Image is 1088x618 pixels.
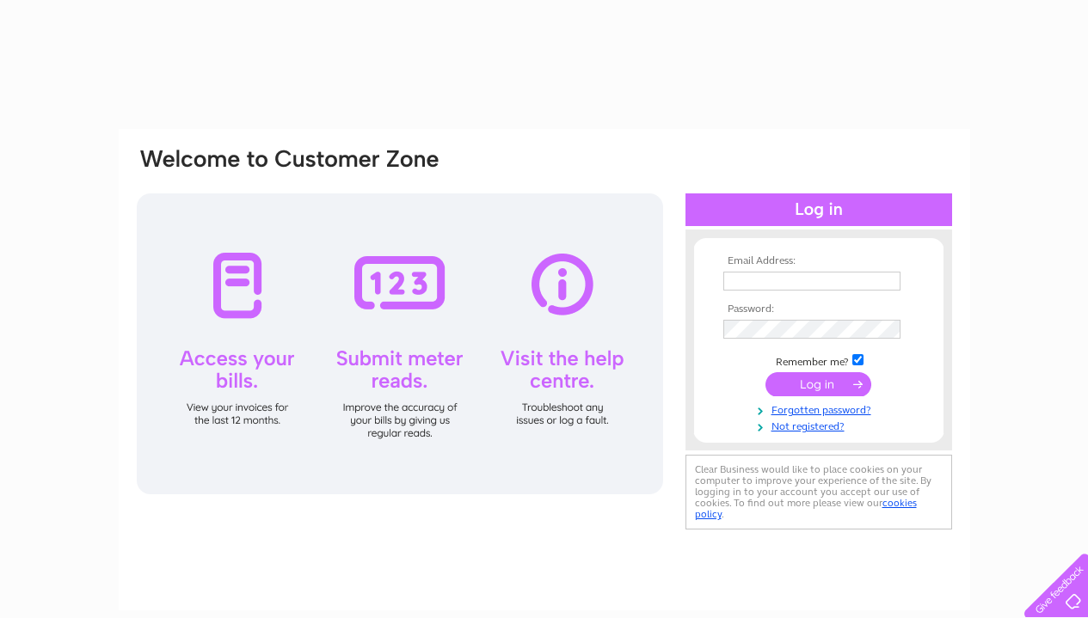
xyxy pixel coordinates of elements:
a: Forgotten password? [723,401,919,417]
a: Not registered? [723,417,919,433]
div: Clear Business would like to place cookies on your computer to improve your experience of the sit... [685,455,952,529]
th: Password: [719,303,919,315]
input: Submit [765,372,871,396]
a: cookies policy [695,497,917,520]
th: Email Address: [719,255,919,267]
td: Remember me? [719,352,919,369]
